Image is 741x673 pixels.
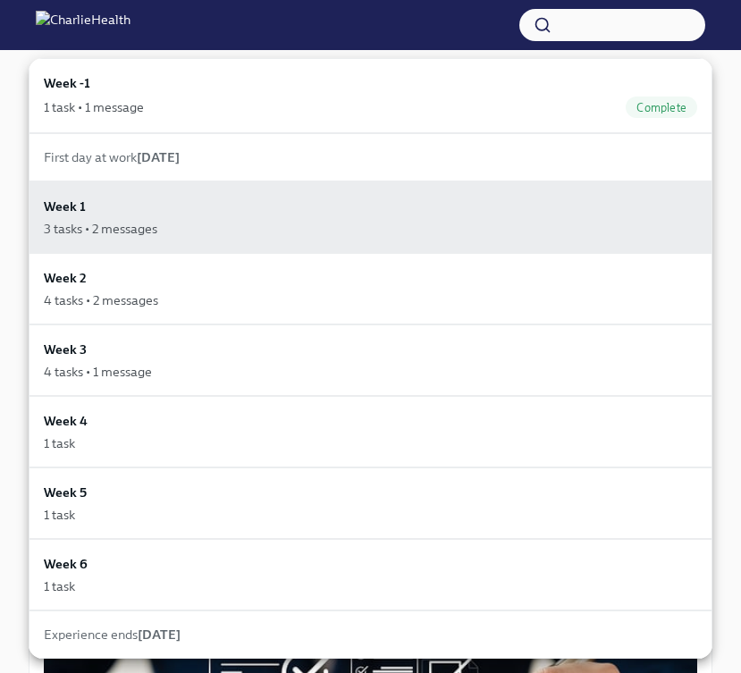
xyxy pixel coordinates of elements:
[44,291,158,309] div: 4 tasks • 2 messages
[29,396,712,467] a: Week 41 task
[29,539,712,610] a: Week 61 task
[44,149,180,165] span: First day at work
[44,197,86,216] h6: Week 1
[44,554,88,574] h6: Week 6
[44,577,75,595] div: 1 task
[29,324,712,396] a: Week 34 tasks • 1 message
[29,58,712,133] a: Week -11 task • 1 messageComplete
[44,340,87,359] h6: Week 3
[44,73,90,93] h6: Week -1
[29,181,712,253] a: Week 13 tasks • 2 messages
[44,268,87,288] h6: Week 2
[29,467,712,539] a: Week 51 task
[138,627,181,643] strong: [DATE]
[44,506,75,524] div: 1 task
[44,434,75,452] div: 1 task
[44,627,181,643] span: Experience ends
[44,483,87,502] h6: Week 5
[626,101,697,114] span: Complete
[44,220,157,238] div: 3 tasks • 2 messages
[44,98,144,116] div: 1 task • 1 message
[44,411,88,431] h6: Week 4
[29,253,712,324] a: Week 24 tasks • 2 messages
[44,363,152,381] div: 4 tasks • 1 message
[137,149,180,165] strong: [DATE]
